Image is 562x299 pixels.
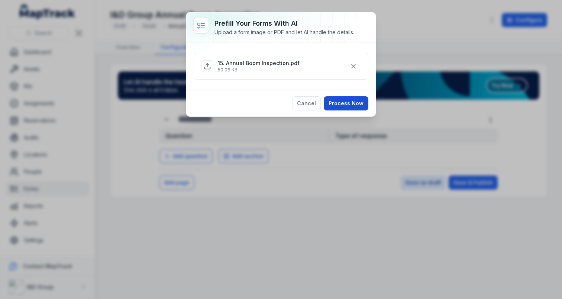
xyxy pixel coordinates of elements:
[218,67,300,73] p: 50.06 KB
[218,60,300,67] p: 15. Annual Boom Inspection.pdf
[214,29,354,36] div: Upload a form image or PDF and let AI handle the details.
[214,18,354,29] h3: Prefill Your Forms with AI
[292,96,321,110] button: Cancel
[324,96,368,110] button: Process Now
